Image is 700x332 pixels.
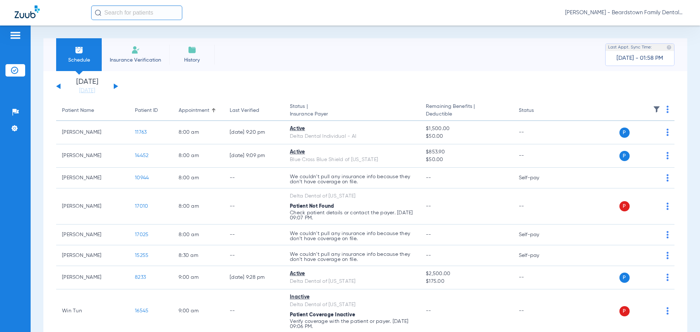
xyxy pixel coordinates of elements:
td: -- [513,121,562,144]
span: 17010 [135,204,148,209]
img: Zuub Logo [15,5,40,18]
td: [PERSON_NAME] [56,266,129,289]
td: -- [224,224,284,245]
td: 8:00 AM [173,144,224,168]
div: Delta Dental of [US_STATE] [290,278,414,285]
td: -- [224,168,284,188]
div: Patient Name [62,107,94,114]
span: P [619,273,630,283]
p: We couldn’t pull any insurance info because they don’t have coverage on file. [290,231,414,241]
span: 10944 [135,175,149,180]
span: -- [426,253,431,258]
img: Schedule [75,46,83,54]
div: Delta Dental of [US_STATE] [290,301,414,309]
span: -- [426,204,431,209]
div: Active [290,148,414,156]
div: Inactive [290,293,414,301]
span: -- [426,232,431,237]
span: Last Appt. Sync Time: [608,44,652,51]
td: -- [513,266,562,289]
span: P [619,151,630,161]
p: Verify coverage with the patient or payer. [DATE] 09:06 PM. [290,319,414,329]
span: [DATE] - 01:58 PM [617,55,663,62]
td: -- [513,144,562,168]
span: [PERSON_NAME] - Beardstown Family Dental [565,9,685,16]
span: $50.00 [426,156,507,164]
span: $1,500.00 [426,125,507,133]
td: 8:00 AM [173,121,224,144]
div: Patient Name [62,107,123,114]
th: Status [513,101,562,121]
img: hamburger-icon [9,31,21,40]
span: Deductible [426,110,507,118]
span: P [619,128,630,138]
td: [PERSON_NAME] [56,168,129,188]
span: Insurance Payer [290,110,414,118]
img: filter.svg [653,106,660,113]
td: [DATE] 9:20 PM [224,121,284,144]
img: Search Icon [95,9,101,16]
span: History [175,56,209,64]
div: Active [290,270,414,278]
td: 9:00 AM [173,266,224,289]
a: [DATE] [65,87,109,94]
div: Delta Dental Individual - AI [290,133,414,140]
img: group-dot-blue.svg [666,252,669,259]
span: 15255 [135,253,148,258]
td: -- [224,188,284,224]
span: Insurance Verification [107,56,164,64]
td: [PERSON_NAME] [56,144,129,168]
div: Appointment [179,107,218,114]
td: -- [513,188,562,224]
td: 8:30 AM [173,245,224,266]
img: group-dot-blue.svg [666,174,669,181]
td: 8:00 AM [173,224,224,245]
span: -- [426,175,431,180]
td: [PERSON_NAME] [56,121,129,144]
th: Remaining Benefits | [420,101,513,121]
img: group-dot-blue.svg [666,274,669,281]
input: Search for patients [91,5,182,20]
div: Patient ID [135,107,158,114]
span: Patient Not Found [290,204,334,209]
p: We couldn’t pull any insurance info because they don’t have coverage on file. [290,252,414,262]
td: [PERSON_NAME] [56,188,129,224]
span: 16545 [135,308,148,313]
td: 8:00 AM [173,168,224,188]
img: last sync help info [666,45,672,50]
td: -- [224,245,284,266]
li: [DATE] [65,78,109,94]
td: Self-pay [513,224,562,245]
img: group-dot-blue.svg [666,203,669,210]
img: Manual Insurance Verification [131,46,140,54]
div: Appointment [179,107,209,114]
td: Self-pay [513,168,562,188]
p: Check patient details or contact the payer. [DATE] 09:07 PM. [290,210,414,220]
td: Self-pay [513,245,562,266]
p: We couldn’t pull any insurance info because they don’t have coverage on file. [290,174,414,184]
td: [PERSON_NAME] [56,245,129,266]
img: group-dot-blue.svg [666,152,669,159]
img: group-dot-blue.svg [666,231,669,238]
span: 17025 [135,232,148,237]
span: P [619,306,630,316]
span: 11763 [135,130,147,135]
span: 8233 [135,275,146,280]
td: [DATE] 9:28 PM [224,266,284,289]
img: group-dot-blue.svg [666,129,669,136]
img: group-dot-blue.svg [666,106,669,113]
td: 8:00 AM [173,188,224,224]
div: Active [290,125,414,133]
th: Status | [284,101,420,121]
img: group-dot-blue.svg [666,307,669,315]
div: Delta Dental of [US_STATE] [290,192,414,200]
td: [PERSON_NAME] [56,224,129,245]
span: $50.00 [426,133,507,140]
span: $175.00 [426,278,507,285]
div: Last Verified [230,107,278,114]
span: $2,500.00 [426,270,507,278]
span: 14452 [135,153,148,158]
div: Patient ID [135,107,167,114]
img: History [188,46,197,54]
span: Patient Coverage Inactive [290,312,355,317]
